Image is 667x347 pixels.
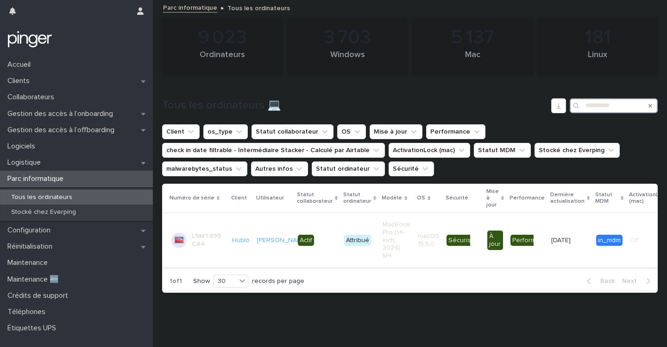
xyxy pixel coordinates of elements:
p: Mise à jour [486,186,499,210]
input: Search [570,98,658,113]
p: Crédits de support [4,291,76,300]
p: Dernière actualisation [550,190,585,207]
p: L9MT495C44 [192,232,225,248]
p: Modèle [382,193,402,203]
p: [DATE] [551,235,573,244]
p: Collaborateurs [4,93,62,102]
p: Maintenance [4,258,55,267]
div: Windows [303,50,392,70]
button: Sécurité [389,161,434,176]
p: Logistique [4,158,48,167]
p: MacBook Pro (14-inch, 2024) M4 [383,221,410,260]
div: in_mdm [596,235,623,246]
p: Statut collaborateur [297,190,333,207]
p: Gestion des accès à l’offboarding [4,126,122,135]
div: Sécurisé [447,235,477,246]
div: 5 137 [428,26,517,49]
button: check in date filtrable - Intermédiaire Stacker - Calculé par Airtable [162,143,385,158]
p: Réinitialisation [4,242,60,251]
p: Configuration [4,226,58,235]
p: Show [193,277,210,285]
a: Parc informatique [163,2,217,13]
button: Next [618,277,658,285]
div: À jour [487,231,503,250]
div: 181 [553,26,642,49]
p: Off [630,237,663,244]
p: Utilisateur [256,193,284,203]
p: Client [231,193,247,203]
p: Clients [4,77,37,85]
p: Statut MDM [595,190,618,207]
button: Back [579,277,618,285]
p: Numéro de série [170,193,214,203]
div: Ordinateurs [178,50,267,70]
button: Statut MDM [474,143,531,158]
p: Maintenance 🆕 [4,275,66,284]
button: Performance [426,124,485,139]
p: Tous les ordinateurs [4,193,80,201]
p: Parc informatique [4,174,71,183]
p: macOS 15.5.0 [418,232,439,248]
a: Hublo [232,237,250,244]
div: Actif [298,235,314,246]
p: Statut ordinateur [343,190,371,207]
button: Statut collaborateur [252,124,333,139]
p: Tous les ordinateurs [227,2,290,13]
span: Back [595,278,615,284]
a: [PERSON_NAME] [257,237,308,244]
p: Stocké chez Everping [4,208,83,216]
p: 1 of 1 [162,270,189,293]
div: 30 [214,276,236,286]
p: Logiciels [4,142,43,151]
button: Stocké chez Everping [535,143,620,158]
p: Sécurité [446,193,468,203]
button: ActivationLock (mac) [389,143,470,158]
button: Client [162,124,200,139]
button: Autres infos [251,161,308,176]
div: Attribué [344,235,371,246]
p: Étiquettes UPS [4,324,63,333]
button: OS [337,124,366,139]
div: Mac [428,50,517,70]
div: 3 703 [303,26,392,49]
p: Performance [510,193,545,203]
button: malwarebytes_status [162,161,247,176]
p: Accueil [4,60,38,69]
h1: Tous les ordinateurs 💻 [162,99,547,112]
p: records per page [252,277,304,285]
div: Performant [510,235,547,246]
p: Téléphones [4,308,53,316]
div: 9 023 [178,26,267,49]
span: Next [622,278,642,284]
img: mTgBEunGTSyRkCgitkcU [7,30,52,49]
button: os_type [203,124,248,139]
button: Mise à jour [370,124,422,139]
div: Linux [553,50,642,70]
p: Gestion des accès à l’onboarding [4,109,120,118]
button: Statut ordinateur [312,161,385,176]
p: OS [417,193,425,203]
